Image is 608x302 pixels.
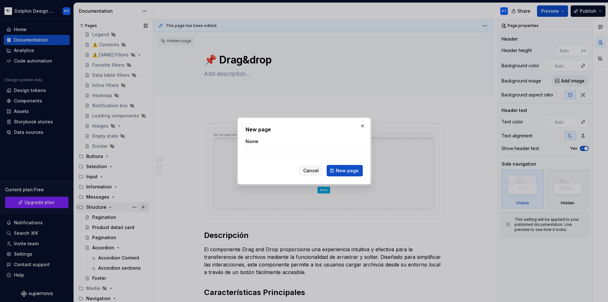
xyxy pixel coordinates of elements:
button: New page [327,165,363,176]
span: New page [336,167,359,174]
label: Name [246,138,259,145]
h2: New page [246,126,363,133]
button: Cancel [299,165,323,176]
span: Cancel [303,167,319,174]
